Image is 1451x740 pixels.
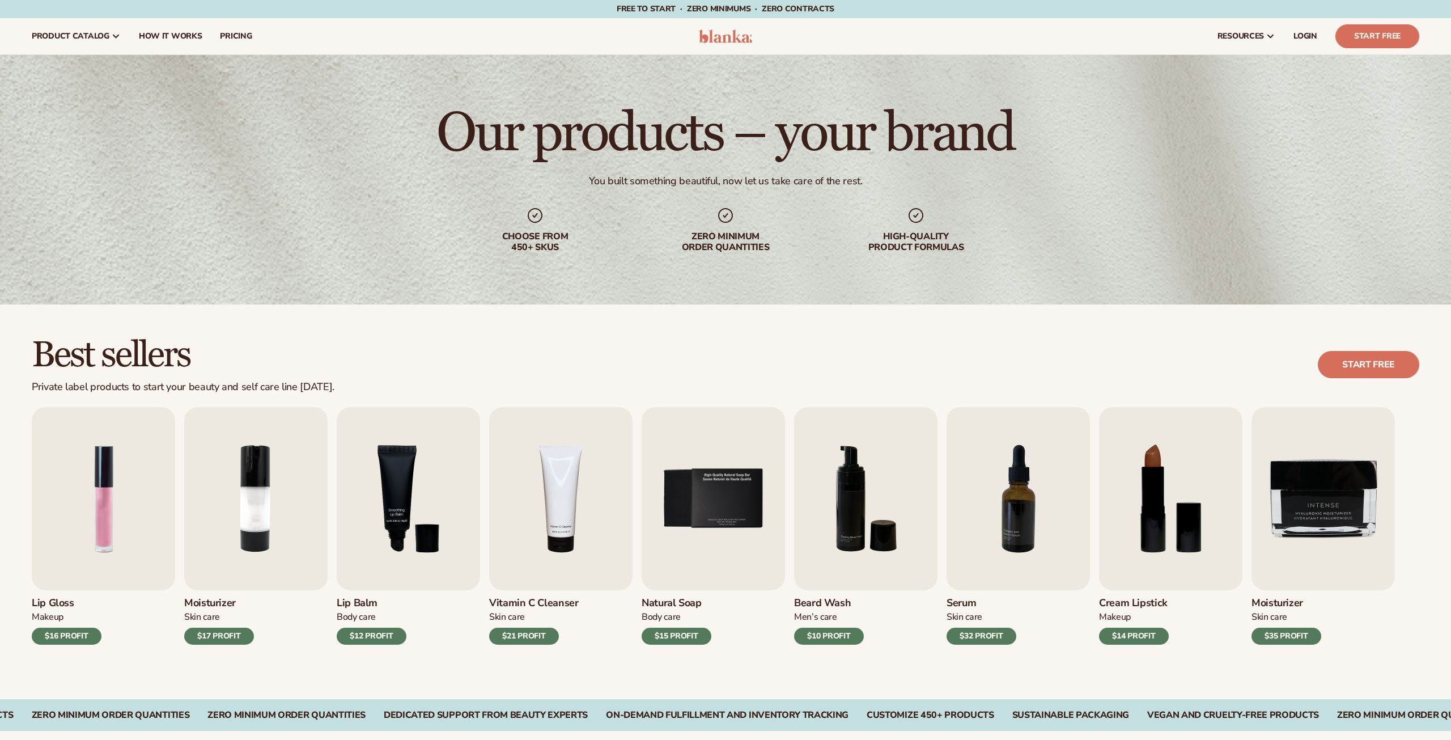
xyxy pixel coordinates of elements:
a: Start Free [1335,24,1419,48]
div: Zero minimum order quantities [653,231,798,253]
h3: Vitamin C Cleanser [489,597,579,610]
a: product catalog [23,18,130,54]
h3: Moisturizer [1251,597,1321,610]
a: 5 / 9 [642,407,785,645]
img: logo [699,29,753,43]
div: On-Demand Fulfillment and Inventory Tracking [606,710,848,721]
a: resources [1208,18,1284,54]
h1: Our products – your brand [436,107,1014,161]
h3: Lip Gloss [32,597,101,610]
div: Zero Minimum Order QuantitieS [207,710,366,721]
div: Dedicated Support From Beauty Experts [384,710,588,721]
div: Private label products to start your beauty and self care line [DATE]. [32,381,334,394]
a: 4 / 9 [489,407,633,645]
a: Start free [1318,351,1419,378]
a: 1 / 9 [32,407,175,645]
div: SUSTAINABLE PACKAGING [1012,710,1129,721]
div: $17 PROFIT [184,628,254,645]
span: pricing [220,32,252,41]
div: $15 PROFIT [642,628,711,645]
h2: Best sellers [32,336,334,374]
div: $12 PROFIT [337,628,406,645]
h3: Serum [947,597,1016,610]
h3: Beard Wash [794,597,864,610]
a: 9 / 9 [1251,407,1395,645]
div: Zero Minimum Order QuantitieS [32,710,190,721]
div: Skin Care [184,611,254,623]
h3: Natural Soap [642,597,711,610]
a: 7 / 9 [947,407,1090,645]
h3: Cream Lipstick [1099,597,1169,610]
h3: Lip Balm [337,597,406,610]
div: You built something beautiful, now let us take care of the rest. [589,175,863,188]
div: Men’s Care [794,611,864,623]
span: resources [1217,32,1264,41]
div: Skin Care [489,611,579,623]
div: Skin Care [1251,611,1321,623]
a: 3 / 9 [337,407,480,645]
a: How It Works [130,18,211,54]
a: LOGIN [1284,18,1326,54]
span: product catalog [32,32,109,41]
div: Body Care [337,611,406,623]
div: Makeup [32,611,101,623]
div: $14 PROFIT [1099,628,1169,645]
div: High-quality product formulas [843,231,988,253]
span: How It Works [139,32,202,41]
div: $35 PROFIT [1251,628,1321,645]
div: Choose from 450+ Skus [463,231,608,253]
a: 6 / 9 [794,407,937,645]
div: $32 PROFIT [947,628,1016,645]
div: VEGAN AND CRUELTY-FREE PRODUCTS [1147,710,1319,721]
div: Body Care [642,611,711,623]
a: 8 / 9 [1099,407,1242,645]
div: Makeup [1099,611,1169,623]
a: 2 / 9 [184,407,328,645]
div: CUSTOMIZE 450+ PRODUCTS [867,710,994,721]
div: $21 PROFIT [489,628,559,645]
div: $16 PROFIT [32,628,101,645]
span: LOGIN [1293,32,1317,41]
h3: Moisturizer [184,597,254,610]
span: Free to start · ZERO minimums · ZERO contracts [617,3,834,14]
div: $10 PROFIT [794,628,864,645]
a: pricing [211,18,261,54]
div: Skin Care [947,611,1016,623]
